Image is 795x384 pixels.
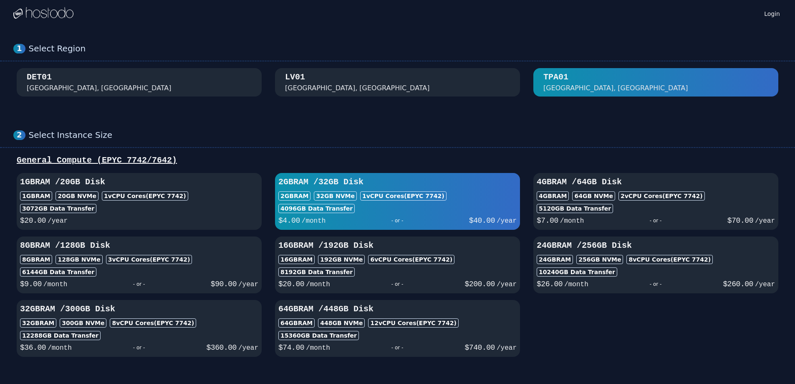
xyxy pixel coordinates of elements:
div: 2 vCPU Cores (EPYC 7742) [618,191,705,201]
div: LV01 [285,71,305,83]
div: 6144 GB Data Transfer [20,267,96,277]
span: $ 26.00 [537,280,563,288]
button: 16GBRAM /192GB Disk16GBRAM192GB NVMe6vCPU Cores(EPYC 7742)8192GB Data Transfer$20.00/month- or -$... [275,237,520,293]
span: /year [48,217,68,225]
div: 3 vCPU Cores (EPYC 7742) [106,255,192,264]
div: 1 vCPU Cores (EPYC 7742) [360,191,447,201]
div: [GEOGRAPHIC_DATA], [GEOGRAPHIC_DATA] [543,83,688,93]
button: 2GBRAM /32GB Disk2GBRAM32GB NVMe1vCPU Cores(EPYC 7742)4096GB Data Transfer$4.00/month- or -$40.00... [275,173,520,230]
button: 64GBRAM /448GB Disk64GBRAM448GB NVMe12vCPU Cores(EPYC 7742)15360GB Data Transfer$74.00/month- or ... [275,300,520,357]
span: /year [497,217,517,225]
div: 3072 GB Data Transfer [20,204,96,213]
button: 4GBRAM /64GB Disk4GBRAM64GB NVMe2vCPU Cores(EPYC 7742)5120GB Data Transfer$7.00/month- or -$70.00... [533,173,778,230]
div: DET01 [27,71,52,83]
div: 4GB RAM [537,191,569,201]
button: 8GBRAM /128GB Disk8GBRAM128GB NVMe3vCPU Cores(EPYC 7742)6144GB Data Transfer$9.00/month- or -$90.... [17,237,262,293]
span: $ 200.00 [465,280,495,288]
span: /year [497,281,517,288]
div: 2 [13,130,25,140]
div: 64GB RAM [278,318,315,328]
div: - or - [67,278,210,290]
div: [GEOGRAPHIC_DATA], [GEOGRAPHIC_DATA] [285,83,430,93]
div: - or - [588,278,723,290]
button: 24GBRAM /256GB Disk24GBRAM256GB NVMe8vCPU Cores(EPYC 7742)10240GB Data Transfer$26.00/month- or -... [533,237,778,293]
span: $ 9.00 [20,280,42,288]
div: 8GB RAM [20,255,52,264]
div: - or - [584,215,727,226]
div: 16GB RAM [278,255,315,264]
div: 20 GB NVMe [56,191,98,201]
div: 2GB RAM [278,191,310,201]
span: /year [497,344,517,352]
div: - or - [72,342,207,353]
span: /year [238,344,258,352]
div: [GEOGRAPHIC_DATA], [GEOGRAPHIC_DATA] [27,83,172,93]
span: /year [755,281,775,288]
div: 192 GB NVMe [318,255,365,264]
span: $ 7.00 [537,216,558,225]
span: $ 70.00 [727,216,753,225]
div: 5120 GB Data Transfer [537,204,613,213]
div: General Compute (EPYC 7742/7642) [13,155,782,166]
button: DET01 [GEOGRAPHIC_DATA], [GEOGRAPHIC_DATA] [17,68,262,97]
h3: 24GB RAM / 256 GB Disk [537,240,775,252]
div: 300 GB NVMe [60,318,106,328]
button: 1GBRAM /20GB Disk1GBRAM20GB NVMe1vCPU Cores(EPYC 7742)3072GB Data Transfer$20.00/year [17,173,262,230]
img: Logo [13,7,73,20]
h3: 4GB RAM / 64 GB Disk [537,176,775,188]
div: Select Region [29,43,782,54]
button: LV01 [GEOGRAPHIC_DATA], [GEOGRAPHIC_DATA] [275,68,520,97]
div: 1GB RAM [20,191,52,201]
h3: 32GB RAM / 300 GB Disk [20,303,258,315]
div: 15360 GB Data Transfer [278,331,359,340]
div: TPA01 [543,71,568,83]
span: /month [43,281,68,288]
h3: 16GB RAM / 192 GB Disk [278,240,517,252]
span: $ 40.00 [469,216,495,225]
span: /month [564,281,588,288]
span: $ 20.00 [278,280,304,288]
div: - or - [326,215,469,226]
div: 64 GB NVMe [572,191,615,201]
h3: 8GB RAM / 128 GB Disk [20,240,258,252]
a: Login [762,8,782,18]
div: 8 vCPU Cores (EPYC 7742) [110,318,196,328]
span: $ 740.00 [465,343,495,352]
div: 32 GB NVMe [314,191,357,201]
div: 256 GB NVMe [576,255,623,264]
span: /month [560,217,584,225]
span: $ 74.00 [278,343,304,352]
span: $ 4.00 [278,216,300,225]
span: $ 360.00 [207,343,237,352]
div: 1 vCPU Cores (EPYC 7742) [102,191,188,201]
div: 128 GB NVMe [56,255,102,264]
span: $ 260.00 [723,280,753,288]
div: 6 vCPU Cores (EPYC 7742) [368,255,454,264]
div: 32GB RAM [20,318,56,328]
div: 10240 GB Data Transfer [537,267,617,277]
span: /month [302,217,326,225]
h3: 1GB RAM / 20 GB Disk [20,176,258,188]
div: 448 GB NVMe [318,318,365,328]
span: $ 20.00 [20,216,46,225]
button: 32GBRAM /300GB Disk32GBRAM300GB NVMe8vCPU Cores(EPYC 7742)12288GB Data Transfer$36.00/month- or -... [17,300,262,357]
span: /month [306,281,330,288]
div: 1 [13,44,25,53]
button: TPA01 [GEOGRAPHIC_DATA], [GEOGRAPHIC_DATA] [533,68,778,97]
div: - or - [330,342,465,353]
div: Select Instance Size [29,130,782,140]
div: - or - [330,278,465,290]
div: 8192 GB Data Transfer [278,267,355,277]
div: 24GB RAM [537,255,573,264]
h3: 64GB RAM / 448 GB Disk [278,303,517,315]
h3: 2GB RAM / 32 GB Disk [278,176,517,188]
div: 12288 GB Data Transfer [20,331,101,340]
span: $ 90.00 [211,280,237,288]
span: /month [306,344,330,352]
span: /year [238,281,258,288]
div: 4096 GB Data Transfer [278,204,355,213]
span: /month [48,344,72,352]
span: /year [755,217,775,225]
span: $ 36.00 [20,343,46,352]
div: 12 vCPU Cores (EPYC 7742) [368,318,458,328]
